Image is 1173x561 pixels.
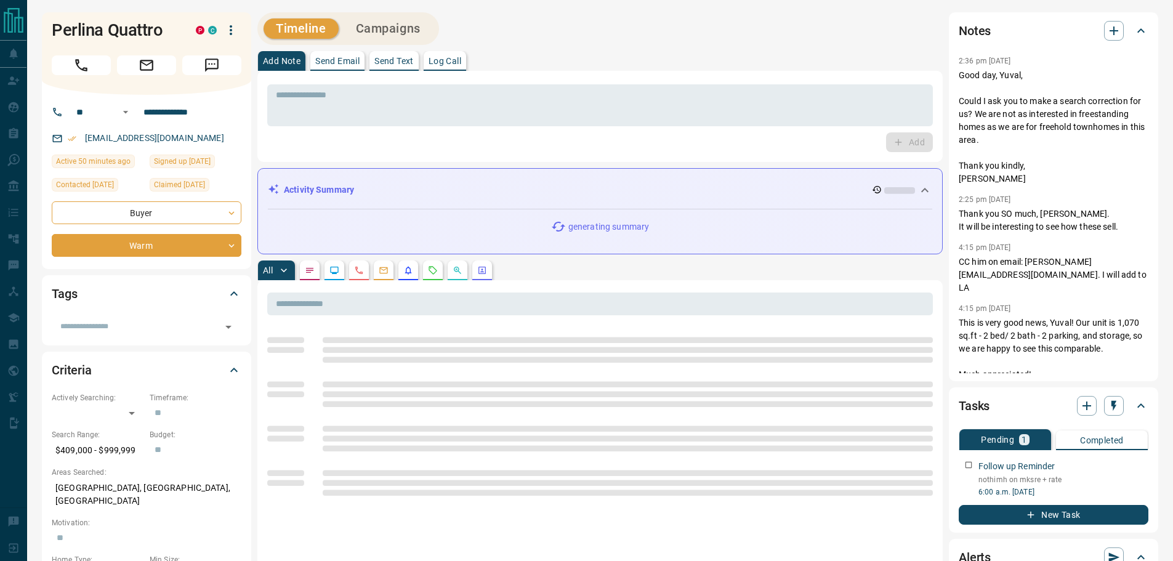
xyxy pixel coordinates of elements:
p: 4:15 pm [DATE] [959,243,1011,252]
button: Timeline [264,18,339,39]
p: 2:36 pm [DATE] [959,57,1011,65]
span: Call [52,55,111,75]
div: Warm [52,234,241,257]
div: Notes [959,16,1148,46]
p: Pending [981,435,1014,444]
p: Add Note [263,57,300,65]
p: Search Range: [52,429,143,440]
svg: Calls [354,265,364,275]
div: Criteria [52,355,241,385]
span: Email [117,55,176,75]
p: Follow up Reminder [978,460,1055,473]
p: Send Text [374,57,414,65]
div: Tue Sep 16 2025 [52,155,143,172]
a: [EMAIL_ADDRESS][DOMAIN_NAME] [85,133,224,143]
div: condos.ca [208,26,217,34]
p: Log Call [429,57,461,65]
p: Timeframe: [150,392,241,403]
p: [GEOGRAPHIC_DATA], [GEOGRAPHIC_DATA], [GEOGRAPHIC_DATA] [52,478,241,511]
div: Sun Jul 27 2025 [150,155,241,172]
span: Message [182,55,241,75]
span: Claimed [DATE] [154,179,205,191]
svg: Lead Browsing Activity [329,265,339,275]
p: Activity Summary [284,184,354,196]
p: This is very good news, Yuval! Our unit is 1,070 sq.ft - 2 bed/ 2 bath - 2 parking, and storage, ... [959,317,1148,394]
p: 6:00 a.m. [DATE] [978,486,1148,498]
p: Motivation: [52,517,241,528]
p: CC him on email: [PERSON_NAME][EMAIL_ADDRESS][DOMAIN_NAME]. I will add to LA [959,256,1148,294]
svg: Agent Actions [477,265,487,275]
p: Areas Searched: [52,467,241,478]
p: Completed [1080,436,1124,445]
span: Contacted [DATE] [56,179,114,191]
p: Actively Searching: [52,392,143,403]
svg: Email Verified [68,134,76,143]
h2: Criteria [52,360,92,380]
svg: Listing Alerts [403,265,413,275]
button: New Task [959,505,1148,525]
p: 4:15 pm [DATE] [959,304,1011,313]
div: Tasks [959,391,1148,421]
div: Activity Summary [268,179,932,201]
h1: Perlina Quattro [52,20,177,40]
p: All [263,266,273,275]
p: Budget: [150,429,241,440]
span: Active 50 minutes ago [56,155,131,167]
div: Tags [52,279,241,309]
button: Open [220,318,237,336]
h2: Tags [52,284,77,304]
p: $409,000 - $999,999 [52,440,143,461]
p: generating summary [568,220,649,233]
p: 1 [1022,435,1026,444]
div: Buyer [52,201,241,224]
button: Open [118,105,133,119]
svg: Emails [379,265,389,275]
p: Thank you SO much, [PERSON_NAME]. It will be interesting to see how these sell. [959,208,1148,233]
h2: Tasks [959,396,990,416]
div: Sun Jul 27 2025 [150,178,241,195]
button: Campaigns [344,18,433,39]
p: 2:25 pm [DATE] [959,195,1011,204]
p: nothimh on mksre + rate [978,474,1148,485]
svg: Opportunities [453,265,462,275]
span: Signed up [DATE] [154,155,211,167]
svg: Notes [305,265,315,275]
h2: Notes [959,21,991,41]
p: Send Email [315,57,360,65]
div: property.ca [196,26,204,34]
div: Sun Jul 27 2025 [52,178,143,195]
p: Good day, Yuval, Could I ask you to make a search correction for us? We are not as interested in ... [959,69,1148,185]
svg: Requests [428,265,438,275]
